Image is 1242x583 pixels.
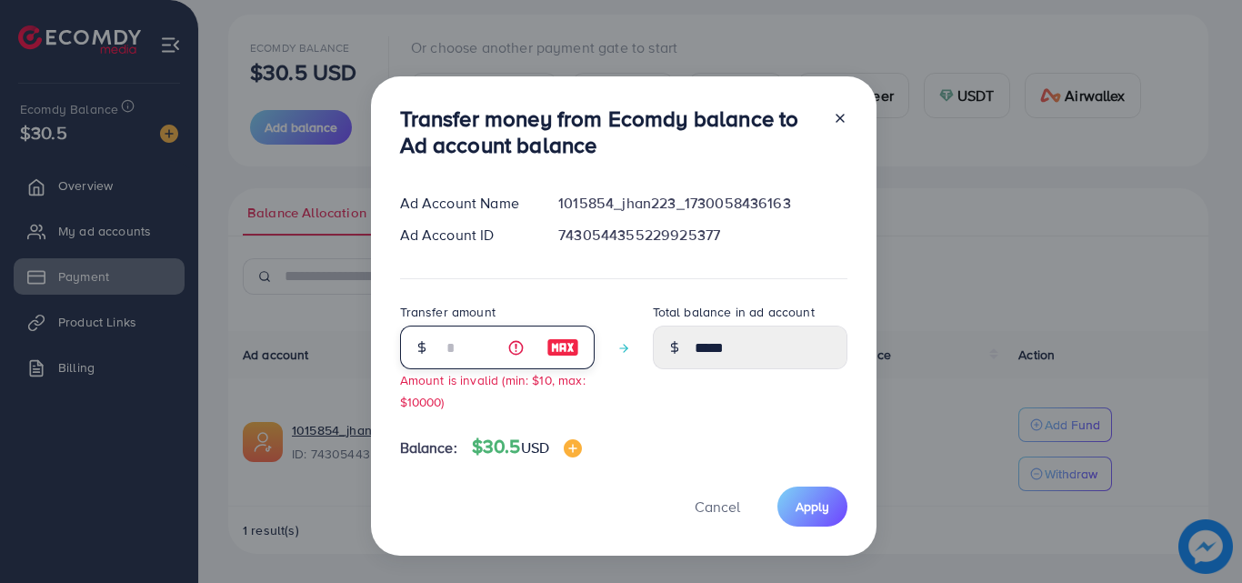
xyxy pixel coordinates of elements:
[695,497,740,517] span: Cancel
[386,193,545,214] div: Ad Account Name
[386,225,545,246] div: Ad Account ID
[400,437,457,458] span: Balance:
[546,337,579,358] img: image
[564,439,582,457] img: image
[472,436,582,458] h4: $30.5
[777,487,847,526] button: Apply
[796,498,829,516] span: Apply
[653,303,815,321] label: Total balance in ad account
[521,437,549,457] span: USD
[400,106,818,158] h3: Transfer money from Ecomdy balance to Ad account balance
[544,193,861,214] div: 1015854_jhan223_1730058436163
[544,225,861,246] div: 7430544355229925377
[400,371,586,409] small: Amount is invalid (min: $10, max: $10000)
[400,303,496,321] label: Transfer amount
[672,487,763,526] button: Cancel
